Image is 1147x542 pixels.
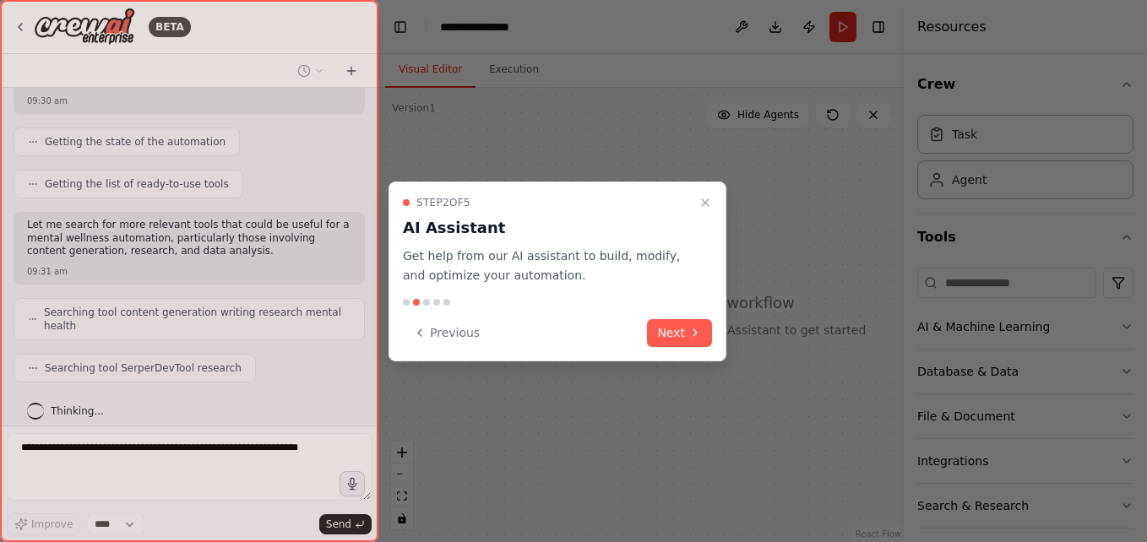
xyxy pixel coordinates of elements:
span: Step 2 of 5 [416,196,470,209]
button: Previous [403,319,490,347]
h3: AI Assistant [403,216,692,240]
button: Next [647,319,712,347]
button: Hide left sidebar [389,15,412,39]
p: Get help from our AI assistant to build, modify, and optimize your automation. [403,247,692,285]
button: Close walkthrough [695,192,715,213]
